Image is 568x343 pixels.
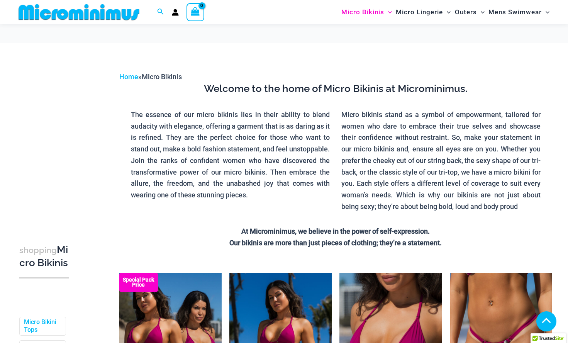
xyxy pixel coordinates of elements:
a: Mens SwimwearMenu ToggleMenu Toggle [487,2,551,22]
strong: Our bikinis are more than just pieces of clothing; they’re a statement. [229,239,442,247]
img: MM SHOP LOGO FLAT [15,3,142,21]
iframe: TrustedSite Certified [19,65,89,219]
span: shopping [19,245,57,255]
nav: Site Navigation [338,1,553,23]
p: Micro bikinis stand as a symbol of empowerment, tailored for women who dare to embrace their true... [341,109,541,212]
a: Micro Bikini Tops [24,318,60,335]
h3: Welcome to the home of Micro Bikinis at Microminimus. [125,82,546,95]
a: Micro BikinisMenu ToggleMenu Toggle [339,2,394,22]
a: View Shopping Cart, empty [187,3,204,21]
a: Micro LingerieMenu ToggleMenu Toggle [394,2,453,22]
span: Micro Bikinis [142,73,182,81]
span: Menu Toggle [542,2,549,22]
strong: At Microminimus, we believe in the power of self-expression. [241,227,430,235]
span: Menu Toggle [443,2,451,22]
p: The essence of our micro bikinis lies in their ability to blend audacity with elegance, offering ... [131,109,330,201]
span: » [119,73,182,81]
span: Outers [455,2,477,22]
span: Micro Lingerie [396,2,443,22]
span: Micro Bikinis [341,2,384,22]
a: Home [119,73,138,81]
b: Special Pack Price [119,277,158,287]
span: Mens Swimwear [488,2,542,22]
a: Search icon link [157,7,164,17]
a: Account icon link [172,9,179,16]
span: Menu Toggle [477,2,485,22]
h3: Micro Bikinis [19,243,69,270]
a: OutersMenu ToggleMenu Toggle [453,2,487,22]
span: Menu Toggle [384,2,392,22]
